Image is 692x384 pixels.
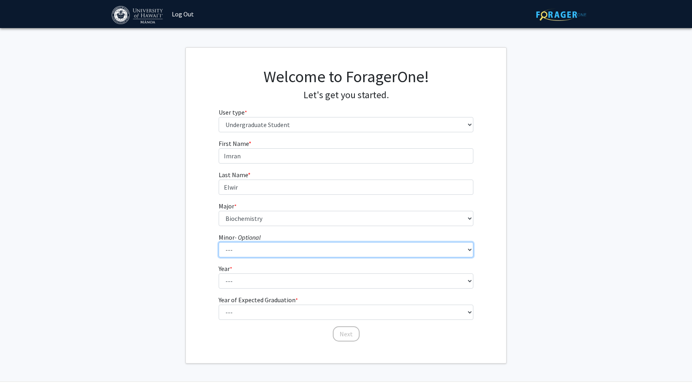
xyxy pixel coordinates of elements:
label: Year of Expected Graduation [219,295,298,305]
i: - Optional [235,233,261,241]
label: Year [219,264,232,273]
h4: Let's get you started. [219,89,474,101]
span: First Name [219,139,249,148]
label: User type [219,107,247,117]
img: ForagerOne Logo [536,8,586,21]
h1: Welcome to ForagerOne! [219,67,474,86]
span: Last Name [219,171,248,179]
label: Minor [219,232,261,242]
button: Next [333,326,360,342]
iframe: Chat [6,348,34,378]
img: University of Hawaiʻi at Mānoa Logo [112,6,165,24]
label: Major [219,201,237,211]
